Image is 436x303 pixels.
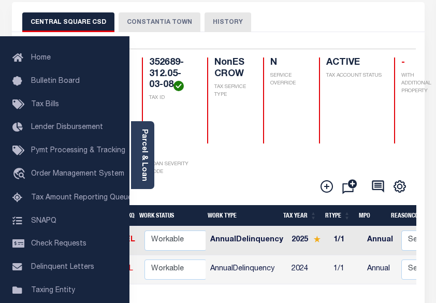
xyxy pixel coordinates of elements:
[326,57,382,69] h4: ACTIVE
[205,12,251,32] button: HISTORY
[31,147,125,154] span: Pymt Processing & Tracking
[270,57,307,69] h4: N
[149,94,195,102] p: TAX ID
[363,226,397,255] td: Annual
[329,226,363,255] td: 1/1
[31,217,56,224] span: SNAPQ
[12,168,29,181] i: travel_explore
[326,72,382,80] p: TAX ACCOUNT STATUS
[287,255,329,284] td: 2024
[140,129,148,181] a: Parcel & Loan
[401,58,405,67] span: -
[355,205,387,226] th: MPO
[31,54,51,62] span: Home
[206,226,287,255] td: AnnualDelinquency
[31,78,80,85] span: Bulletin Board
[31,264,94,271] span: Delinquent Letters
[22,12,114,32] button: CENTRAL SQUARE CSD
[321,205,355,226] th: RType: activate to sort column ascending
[287,226,329,255] td: 2025
[214,83,251,99] p: TAX SERVICE TYPE
[270,72,307,88] p: SERVICE OVERRIDE
[279,205,321,226] th: Tax Year: activate to sort column ascending
[31,124,103,131] span: Lender Disbursement
[31,240,86,248] span: Check Requests
[363,255,397,284] td: Annual
[204,205,279,226] th: Work Type
[31,101,59,108] span: Tax Bills
[149,161,195,176] p: LOAN SEVERITY CODE
[31,287,75,294] span: Taxing Entity
[31,170,124,178] span: Order Management System
[149,57,195,91] h4: 352689-312.05-03-08
[206,255,287,284] td: AnnualDelinquency
[329,255,363,284] td: 1/1
[214,57,251,80] h4: NonESCROW
[119,12,200,32] button: CONSTANTIA TOWN
[31,194,132,201] span: Tax Amount Reporting Queue
[135,205,206,226] th: Work Status
[313,236,321,242] img: Star.svg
